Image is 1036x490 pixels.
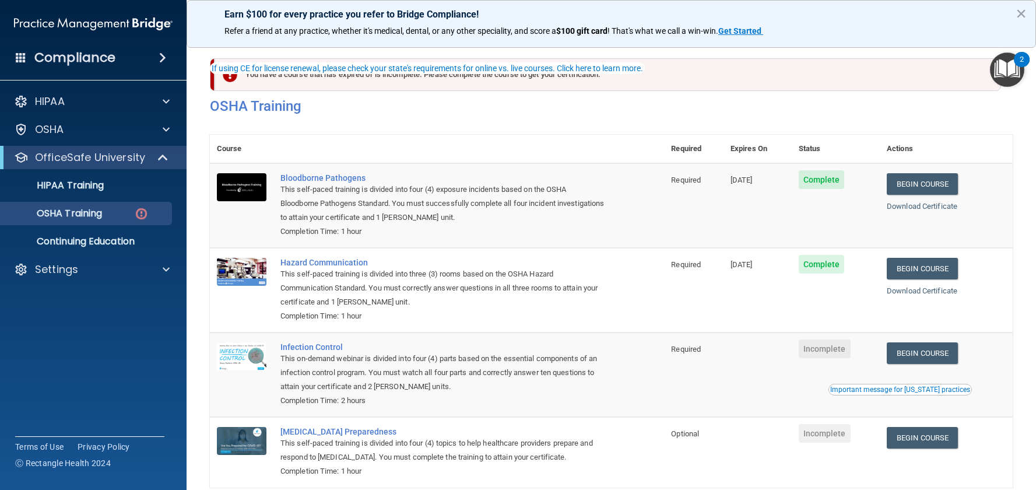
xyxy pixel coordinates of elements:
[799,424,851,443] span: Incomplete
[35,150,145,164] p: OfficeSafe University
[224,26,556,36] span: Refer a friend at any practice, whether it's medical, dental, or any other speciality, and score a
[724,135,792,163] th: Expires On
[8,236,167,247] p: Continuing Education
[35,123,64,136] p: OSHA
[607,26,718,36] span: ! That's what we call a win-win.
[280,225,606,239] div: Completion Time: 1 hour
[887,202,957,211] a: Download Certificate
[8,180,104,191] p: HIPAA Training
[1020,60,1024,75] div: 2
[718,26,763,36] a: Get Started
[718,26,761,36] strong: Get Started
[799,255,845,274] span: Complete
[280,267,606,309] div: This self-paced training is divided into three (3) rooms based on the OSHA Hazard Communication S...
[830,386,970,393] div: Important message for [US_STATE] practices
[1016,4,1027,23] button: Close
[887,173,958,195] a: Begin Course
[210,98,1013,114] h4: OSHA Training
[880,135,1013,163] th: Actions
[887,342,958,364] a: Begin Course
[280,352,606,394] div: This on-demand webinar is divided into four (4) parts based on the essential components of an inf...
[887,258,958,279] a: Begin Course
[280,258,606,267] a: Hazard Communication
[731,260,753,269] span: [DATE]
[799,170,845,189] span: Complete
[14,94,170,108] a: HIPAA
[280,436,606,464] div: This self-paced training is divided into four (4) topics to help healthcare providers prepare and...
[280,173,606,183] a: Bloodborne Pathogens
[828,384,972,395] button: Read this if you are a dental practitioner in the state of CA
[35,94,65,108] p: HIPAA
[664,135,724,163] th: Required
[14,12,173,36] img: PMB logo
[671,429,699,438] span: Optional
[35,262,78,276] p: Settings
[15,457,111,469] span: Ⓒ Rectangle Health 2024
[792,135,880,163] th: Status
[731,176,753,184] span: [DATE]
[556,26,607,36] strong: $100 gift card
[215,58,1001,91] div: You have a course that has expired or is incomplete. Please complete the course to get your certi...
[799,339,851,358] span: Incomplete
[14,123,170,136] a: OSHA
[8,208,102,219] p: OSHA Training
[280,464,606,478] div: Completion Time: 1 hour
[224,9,998,20] p: Earn $100 for every practice you refer to Bridge Compliance!
[280,183,606,225] div: This self-paced training is divided into four (4) exposure incidents based on the OSHA Bloodborne...
[14,150,169,164] a: OfficeSafe University
[280,342,606,352] a: Infection Control
[280,427,606,436] a: [MEDICAL_DATA] Preparedness
[210,135,273,163] th: Course
[990,52,1024,87] button: Open Resource Center, 2 new notifications
[15,441,64,453] a: Terms of Use
[671,345,701,353] span: Required
[671,260,701,269] span: Required
[223,68,237,82] img: exclamation-circle-solid-danger.72ef9ffc.png
[887,427,958,449] a: Begin Course
[280,309,606,323] div: Completion Time: 1 hour
[887,286,957,295] a: Download Certificate
[34,50,115,66] h4: Compliance
[78,441,130,453] a: Privacy Policy
[14,262,170,276] a: Settings
[280,394,606,408] div: Completion Time: 2 hours
[134,206,149,221] img: danger-circle.6113f641.png
[210,62,645,74] button: If using CE for license renewal, please check your state's requirements for online vs. live cours...
[212,64,643,72] div: If using CE for license renewal, please check your state's requirements for online vs. live cours...
[671,176,701,184] span: Required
